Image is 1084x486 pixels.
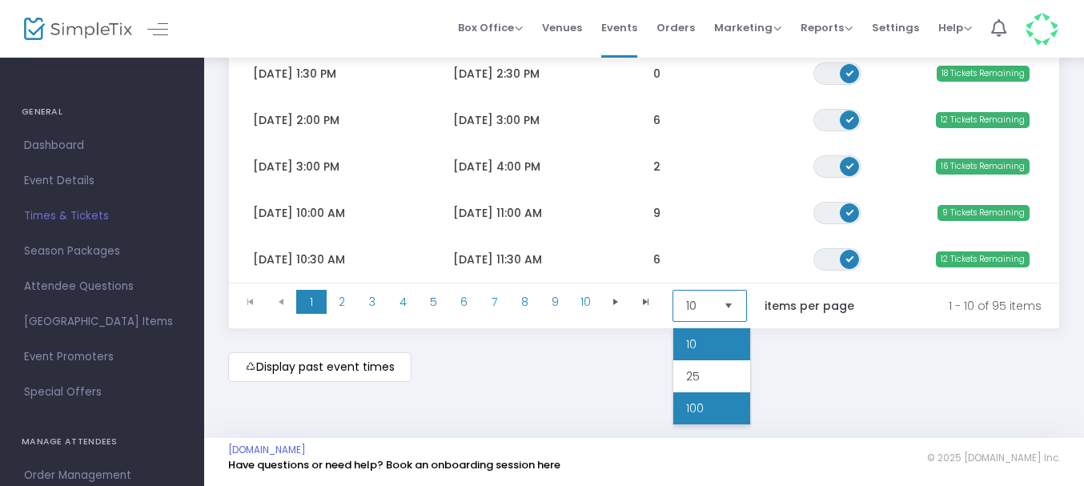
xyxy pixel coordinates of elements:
[458,20,523,35] span: Box Office
[253,205,345,221] span: [DATE] 10:00 AM
[453,205,542,221] span: [DATE] 11:00 AM
[296,290,327,314] span: Page 1
[653,205,660,221] span: 9
[936,112,1030,128] span: 12 Tickets Remaining
[387,290,418,314] span: Page 4
[686,336,697,352] span: 10
[228,444,306,456] a: [DOMAIN_NAME]
[24,311,180,332] span: [GEOGRAPHIC_DATA] Items
[228,457,560,472] a: Have questions or need help? Book an onboarding session here
[453,66,540,82] span: [DATE] 2:30 PM
[846,68,854,76] span: ON
[936,251,1030,267] span: 12 Tickets Remaining
[253,112,339,128] span: [DATE] 2:00 PM
[601,7,637,48] span: Events
[765,298,854,314] label: items per page
[253,251,345,267] span: [DATE] 10:30 AM
[253,159,339,175] span: [DATE] 3:00 PM
[936,159,1030,175] span: 16 Tickets Remaining
[24,382,180,403] span: Special Offers
[327,290,357,314] span: Page 2
[542,7,582,48] span: Venues
[714,20,781,35] span: Marketing
[609,295,622,308] span: Go to the next page
[600,290,631,314] span: Go to the next page
[717,291,740,321] button: Select
[357,290,387,314] span: Page 3
[656,7,695,48] span: Orders
[479,290,509,314] span: Page 7
[570,290,600,314] span: Page 10
[448,290,479,314] span: Page 6
[686,400,704,416] span: 100
[653,66,660,82] span: 0
[24,135,180,156] span: Dashboard
[22,426,183,458] h4: MANAGE ATTENDEES
[686,298,711,314] span: 10
[453,251,542,267] span: [DATE] 11:30 AM
[938,20,972,35] span: Help
[653,251,660,267] span: 6
[24,206,180,227] span: Times & Tickets
[24,465,180,486] span: Order Management
[801,20,853,35] span: Reports
[24,276,180,297] span: Attendee Questions
[24,171,180,191] span: Event Details
[453,112,540,128] span: [DATE] 3:00 PM
[846,254,854,262] span: ON
[927,452,1060,464] span: © 2025 [DOMAIN_NAME] Inc.
[640,295,652,308] span: Go to the last page
[540,290,570,314] span: Page 9
[24,347,180,368] span: Event Promoters
[22,96,183,128] h4: GENERAL
[872,7,919,48] span: Settings
[509,290,540,314] span: Page 8
[937,205,1030,221] span: 9 Tickets Remaining
[631,290,661,314] span: Go to the last page
[418,290,448,314] span: Page 5
[888,290,1042,322] kendo-pager-info: 1 - 10 of 95 items
[686,368,700,384] span: 25
[24,241,180,262] span: Season Packages
[846,207,854,215] span: ON
[253,66,336,82] span: [DATE] 1:30 PM
[453,159,540,175] span: [DATE] 4:00 PM
[653,159,660,175] span: 2
[846,114,854,123] span: ON
[846,161,854,169] span: ON
[653,112,660,128] span: 6
[937,66,1030,82] span: 18 Tickets Remaining
[228,352,412,382] m-button: Display past event times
